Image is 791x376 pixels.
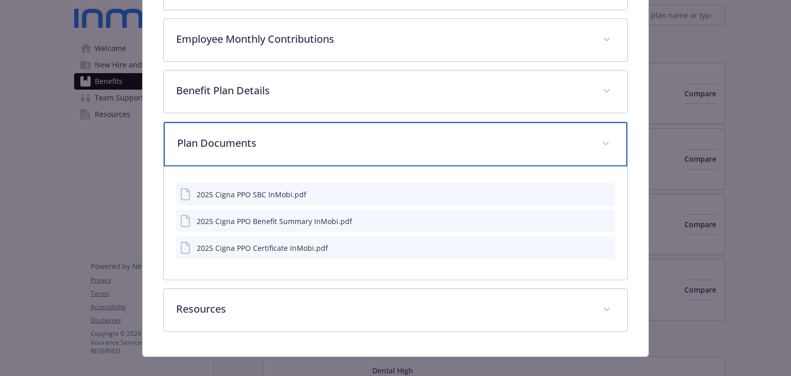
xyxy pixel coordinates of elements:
[585,189,593,200] button: download file
[197,216,352,227] div: 2025 Cigna PPO Benefit Summary InMobi.pdf
[197,243,328,253] div: 2025 Cigna PPO Certificate InMobi.pdf
[176,301,590,317] p: Resources
[176,83,590,98] p: Benefit Plan Details
[164,289,627,331] div: Resources
[164,71,627,113] div: Benefit Plan Details
[164,19,627,61] div: Employee Monthly Contributions
[585,216,593,227] button: download file
[601,189,611,200] button: preview file
[585,243,593,253] button: download file
[601,243,611,253] button: preview file
[164,166,627,280] div: Plan Documents
[197,189,306,200] div: 2025 Cigna PPO SBC InMobi.pdf
[177,135,589,151] p: Plan Documents
[176,31,590,47] p: Employee Monthly Contributions
[164,122,627,166] div: Plan Documents
[601,216,611,227] button: preview file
